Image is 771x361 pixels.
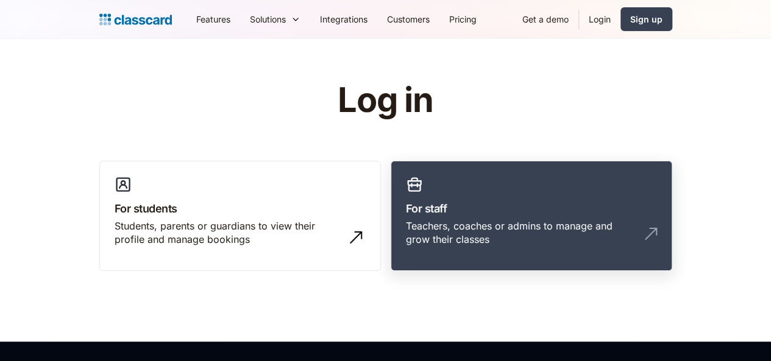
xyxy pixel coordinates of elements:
[579,5,620,33] a: Login
[115,219,341,247] div: Students, parents or guardians to view their profile and manage bookings
[406,200,657,217] h3: For staff
[115,200,366,217] h3: For students
[391,161,672,272] a: For staffTeachers, coaches or admins to manage and grow their classes
[439,5,486,33] a: Pricing
[513,5,578,33] a: Get a demo
[250,13,286,26] div: Solutions
[240,5,310,33] div: Solutions
[630,13,663,26] div: Sign up
[620,7,672,31] a: Sign up
[187,5,240,33] a: Features
[99,11,172,28] a: home
[192,82,579,119] h1: Log in
[310,5,377,33] a: Integrations
[99,161,381,272] a: For studentsStudents, parents or guardians to view their profile and manage bookings
[377,5,439,33] a: Customers
[406,219,633,247] div: Teachers, coaches or admins to manage and grow their classes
